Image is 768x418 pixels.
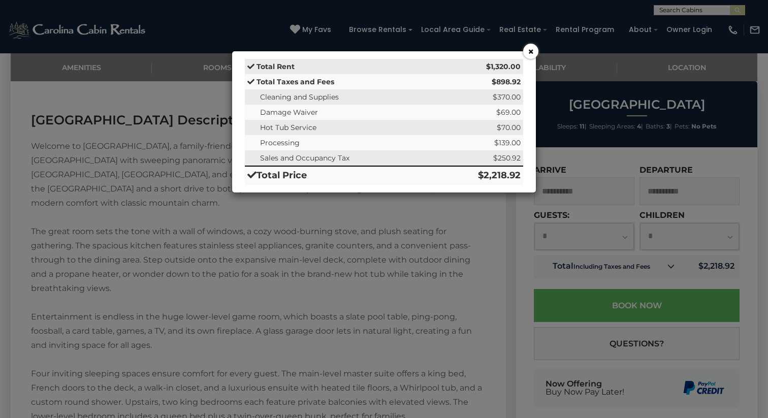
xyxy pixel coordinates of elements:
[260,138,300,147] span: Processing
[523,44,538,59] button: ×
[437,89,523,105] td: $370.00
[245,166,437,185] td: Total Price
[260,108,318,117] span: Damage Waiver
[260,92,339,102] span: Cleaning and Supplies
[437,105,523,120] td: $69.00
[437,120,523,135] td: $70.00
[260,153,349,163] span: Sales and Occupancy Tax
[437,135,523,150] td: $139.00
[437,150,523,166] td: $250.92
[437,166,523,185] td: $2,218.92
[492,77,521,86] strong: $898.92
[257,62,295,71] strong: Total Rent
[257,77,334,86] strong: Total Taxes and Fees
[486,62,521,71] strong: $1,320.00
[260,123,316,132] span: Hot Tub Service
